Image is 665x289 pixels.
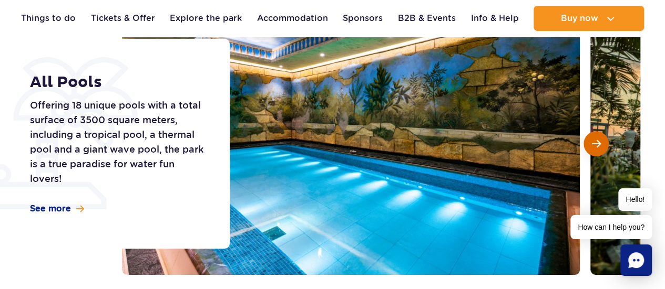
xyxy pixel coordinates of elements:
span: Hello! [618,188,652,211]
a: Sponsors [343,6,383,31]
button: Buy now [534,6,644,31]
span: How can I help you? [570,215,652,239]
a: B2B & Events [398,6,456,31]
a: Accommodation [257,6,328,31]
a: Explore the park [170,6,242,31]
div: Chat [620,244,652,276]
p: Offering 18 unique pools with a total surface of 3500 square meters, including a tropical pool, a... [30,98,206,186]
h1: All Pools [30,73,206,92]
button: Next slide [584,131,609,156]
span: Buy now [560,14,598,23]
a: See more [30,203,84,215]
a: Tickets & Offer [91,6,155,31]
span: See more [30,203,71,215]
img: Warm indoor pool with tropical murals on the walls [122,13,580,275]
a: Info & Help [470,6,518,31]
a: Things to do [21,6,76,31]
